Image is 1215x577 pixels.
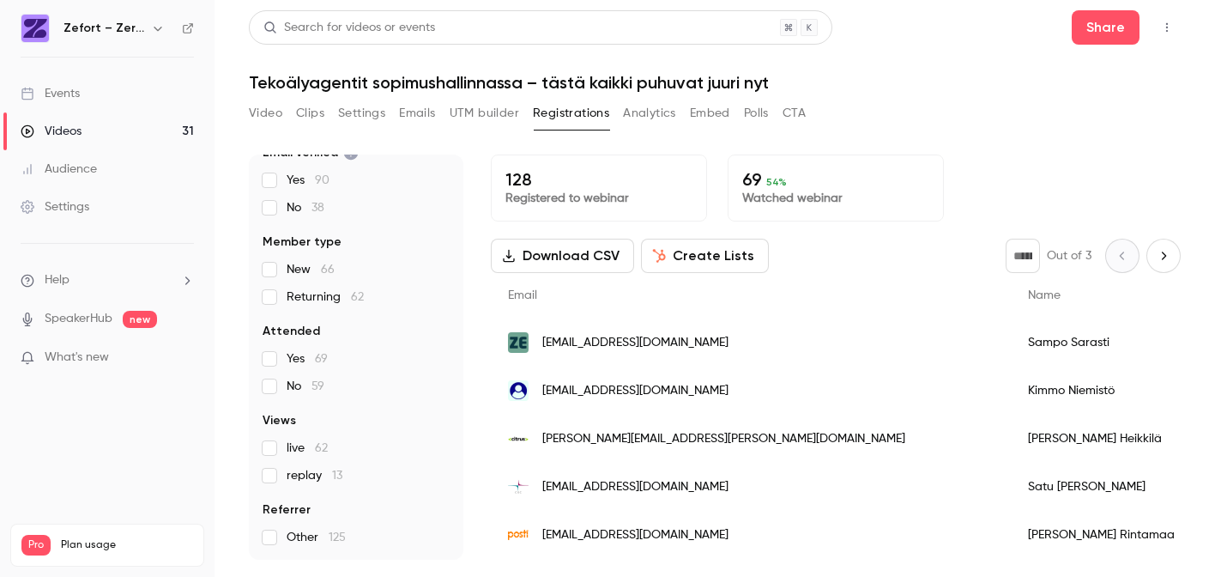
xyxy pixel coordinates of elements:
[744,100,769,127] button: Polls
[491,239,634,273] button: Download CSV
[508,380,529,401] img: eudisolutions.eu
[21,198,89,216] div: Settings
[399,100,435,127] button: Emails
[45,271,70,289] span: Help
[45,310,112,328] a: SpeakerHub
[21,271,194,289] li: help-dropdown-opener
[742,190,929,207] p: Watched webinar
[287,288,364,306] span: Returning
[542,526,728,544] span: [EMAIL_ADDRESS][DOMAIN_NAME]
[296,100,324,127] button: Clips
[533,100,609,127] button: Registrations
[508,477,529,497] img: csc.fi
[63,20,144,37] h6: Zefort – Zero-Effort Contract Management
[21,161,97,178] div: Audience
[311,202,324,214] span: 38
[263,19,435,37] div: Search for videos or events
[287,440,328,457] span: live
[45,349,109,367] span: What's new
[505,169,692,190] p: 128
[508,332,529,353] img: zefort.com
[263,234,342,251] span: Member type
[61,538,193,552] span: Plan usage
[21,85,80,102] div: Events
[311,380,324,392] span: 59
[1146,239,1181,273] button: Next page
[508,289,537,301] span: Email
[542,334,728,352] span: [EMAIL_ADDRESS][DOMAIN_NAME]
[263,323,320,340] span: Attended
[287,529,346,546] span: Other
[1072,10,1139,45] button: Share
[351,291,364,303] span: 62
[623,100,676,127] button: Analytics
[287,261,335,278] span: New
[542,430,905,448] span: [PERSON_NAME][EMAIL_ADDRESS][PERSON_NAME][DOMAIN_NAME]
[1028,289,1061,301] span: Name
[287,172,329,189] span: Yes
[263,501,311,519] span: Referrer
[287,199,324,216] span: No
[742,169,929,190] p: 69
[1047,247,1091,264] p: Out of 3
[329,531,346,544] span: 125
[766,176,787,188] span: 54 %
[123,311,157,328] span: new
[263,55,450,546] section: facet-groups
[690,100,730,127] button: Embed
[21,123,82,140] div: Videos
[315,442,328,454] span: 62
[505,190,692,207] p: Registered to webinar
[338,100,385,127] button: Settings
[641,239,769,273] button: Create Lists
[21,15,49,42] img: Zefort – Zero-Effort Contract Management
[249,100,282,127] button: Video
[783,100,806,127] button: CTA
[315,174,329,186] span: 90
[332,470,342,482] span: 13
[263,412,296,429] span: Views
[287,378,324,395] span: No
[173,350,194,366] iframe: Noticeable Trigger
[321,264,335,276] span: 66
[315,353,328,365] span: 69
[287,467,342,484] span: replay
[287,350,328,367] span: Yes
[508,428,529,449] img: citrus.fi
[21,535,51,556] span: Pro
[542,478,728,496] span: [EMAIL_ADDRESS][DOMAIN_NAME]
[1153,14,1181,41] button: Top Bar Actions
[508,530,529,539] img: posti.com
[542,382,728,400] span: [EMAIL_ADDRESS][DOMAIN_NAME]
[450,100,519,127] button: UTM builder
[249,72,1181,93] h1: Tekoälyagentit sopimushallinnassa – tästä kaikki puhuvat juuri nyt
